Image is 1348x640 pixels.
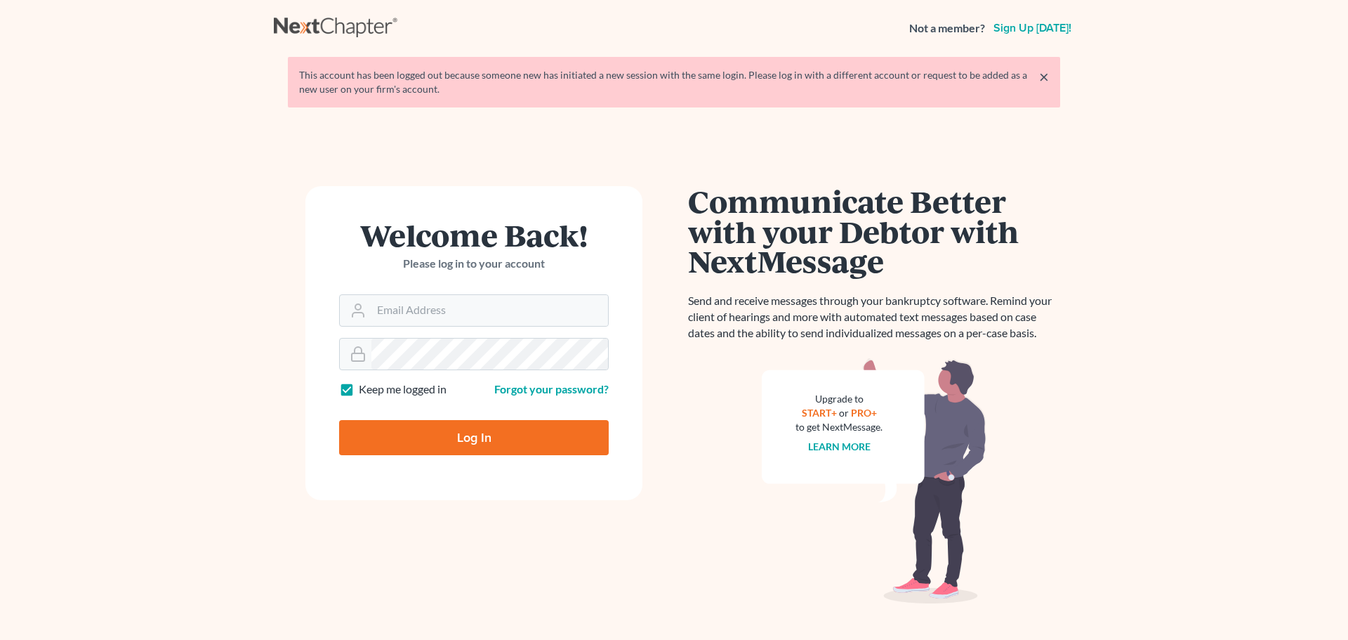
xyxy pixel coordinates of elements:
[795,420,883,434] div: to get NextMessage.
[839,407,849,419] span: or
[339,220,609,250] h1: Welcome Back!
[991,22,1074,34] a: Sign up [DATE]!
[808,440,871,452] a: Learn more
[762,358,986,604] img: nextmessage_bg-59042aed3d76b12b5cd301f8e5b87938c9018125f34e5fa2b7a6b67550977c72.svg
[802,407,837,419] a: START+
[339,256,609,272] p: Please log in to your account
[494,382,609,396] a: Forgot your password?
[339,420,609,455] input: Log In
[1039,68,1049,85] a: ×
[299,68,1049,96] div: This account has been logged out because someone new has initiated a new session with the same lo...
[359,381,447,398] label: Keep me logged in
[688,293,1060,341] p: Send and receive messages through your bankruptcy software. Remind your client of hearings and mo...
[795,392,883,406] div: Upgrade to
[909,20,985,37] strong: Not a member?
[371,295,608,326] input: Email Address
[851,407,877,419] a: PRO+
[688,186,1060,276] h1: Communicate Better with your Debtor with NextMessage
